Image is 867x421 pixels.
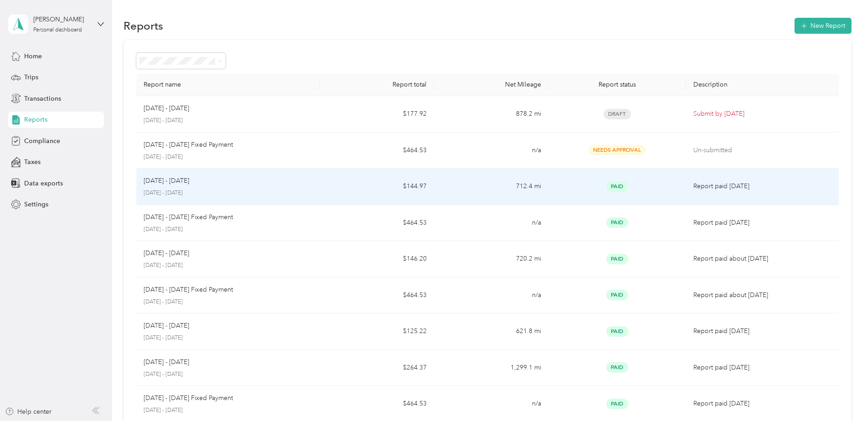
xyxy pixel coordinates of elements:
p: Report paid [DATE] [693,363,831,373]
td: $125.22 [320,313,434,350]
p: Report paid [DATE] [693,218,831,228]
td: $464.53 [320,133,434,169]
span: Taxes [24,157,41,167]
p: [DATE] - [DATE] [144,103,189,113]
p: [DATE] - [DATE] [144,406,312,415]
div: Personal dashboard [33,27,82,33]
p: [DATE] - [DATE] [144,321,189,331]
span: Paid [606,326,628,337]
p: Report paid [DATE] [693,399,831,409]
p: [DATE] - [DATE] [144,176,189,186]
div: Report status [556,81,678,88]
td: $146.20 [320,241,434,277]
p: [DATE] - [DATE] [144,334,312,342]
span: Paid [606,399,628,409]
td: $177.92 [320,96,434,133]
p: Report paid about [DATE] [693,290,831,300]
p: Report paid [DATE] [693,181,831,191]
p: Report paid [DATE] [693,326,831,336]
td: n/a [434,133,548,169]
span: Reports [24,115,47,124]
span: Paid [606,362,628,373]
td: 1,299.1 mi [434,350,548,386]
p: [DATE] - [DATE] Fixed Payment [144,285,233,295]
p: [DATE] - [DATE] [144,189,312,197]
span: Paid [606,290,628,300]
td: 621.8 mi [434,313,548,350]
td: n/a [434,277,548,314]
p: [DATE] - [DATE] [144,262,312,270]
span: Paid [606,254,628,264]
span: Trips [24,72,38,82]
p: Submit by [DATE] [693,109,831,119]
span: Data exports [24,179,63,188]
td: 720.2 mi [434,241,548,277]
p: [DATE] - [DATE] [144,370,312,379]
td: $144.97 [320,169,434,205]
p: [DATE] - [DATE] [144,357,189,367]
th: Description [686,73,839,96]
p: [DATE] - [DATE] [144,248,189,258]
td: 878.2 mi [434,96,548,133]
p: [DATE] - [DATE] Fixed Payment [144,393,233,403]
td: $464.53 [320,205,434,241]
p: [DATE] - [DATE] Fixed Payment [144,212,233,222]
p: Report paid about [DATE] [693,254,831,264]
p: [DATE] - [DATE] [144,226,312,234]
p: [DATE] - [DATE] [144,117,312,125]
span: Paid [606,217,628,228]
iframe: Everlance-gr Chat Button Frame [816,370,867,421]
span: Paid [606,181,628,192]
td: $464.53 [320,277,434,314]
span: Needs Approval [588,145,646,155]
button: New Report [795,18,852,34]
th: Report name [136,73,320,96]
span: Home [24,51,42,61]
div: [PERSON_NAME] [33,15,90,24]
td: 712.4 mi [434,169,548,205]
p: Un-submitted [693,145,831,155]
button: Help center [5,407,52,416]
th: Report total [320,73,434,96]
th: Net Mileage [434,73,548,96]
td: $264.37 [320,350,434,386]
span: Compliance [24,136,60,146]
span: Settings [24,200,48,209]
td: n/a [434,205,548,241]
p: [DATE] - [DATE] Fixed Payment [144,140,233,150]
p: [DATE] - [DATE] [144,153,312,161]
h1: Reports [124,21,163,31]
span: Draft [604,109,631,119]
p: [DATE] - [DATE] [144,298,312,306]
span: Transactions [24,94,61,103]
